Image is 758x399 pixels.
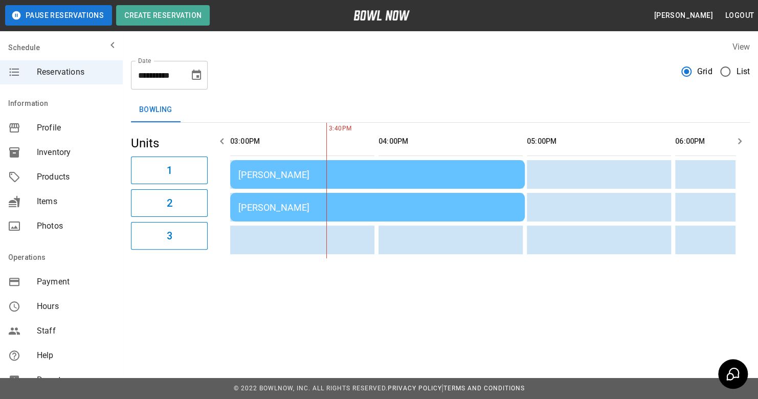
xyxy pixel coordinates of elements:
th: 05:00PM [527,127,671,156]
span: Staff [37,325,115,337]
span: Profile [37,122,115,134]
span: © 2022 BowlNow, Inc. All Rights Reserved. [233,385,387,392]
div: [PERSON_NAME] [238,169,517,180]
a: Privacy Policy [387,385,441,392]
img: logo [353,10,410,20]
span: Photos [37,220,115,232]
span: 3:40PM [326,124,329,134]
h6: 1 [166,162,172,179]
button: [PERSON_NAME] [650,6,717,25]
button: 3 [131,222,208,250]
button: 2 [131,189,208,217]
span: Reports [37,374,115,386]
span: Grid [697,65,712,78]
div: inventory tabs [131,98,750,122]
th: 04:00PM [378,127,523,156]
h5: Units [131,135,208,151]
span: Reservations [37,66,115,78]
button: Logout [721,6,758,25]
span: Items [37,195,115,208]
th: 03:00PM [230,127,374,156]
h6: 2 [166,195,172,211]
a: Terms and Conditions [443,385,525,392]
span: Products [37,171,115,183]
button: Bowling [131,98,181,122]
button: 1 [131,157,208,184]
h6: 3 [166,228,172,244]
span: Payment [37,276,115,288]
span: List [736,65,750,78]
span: Inventory [37,146,115,159]
span: Help [37,349,115,362]
button: Pause Reservations [5,5,112,26]
div: [PERSON_NAME] [238,202,517,213]
label: View [732,42,750,52]
button: Choose date, selected date is Aug 29, 2025 [186,65,207,85]
button: Create Reservation [116,5,210,26]
span: Hours [37,300,115,313]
